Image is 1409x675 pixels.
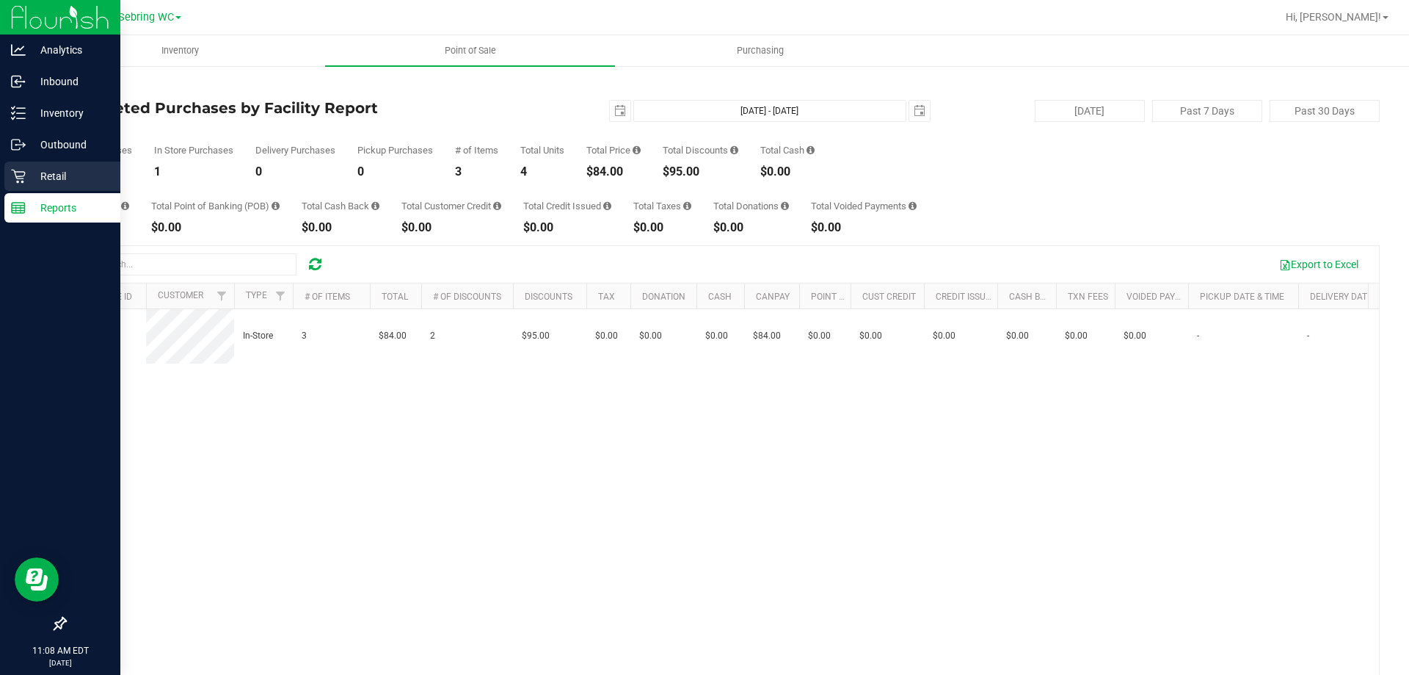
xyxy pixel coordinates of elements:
div: Delivery Purchases [255,145,335,155]
div: Total Point of Banking (POB) [151,201,280,211]
button: Past 30 Days [1270,100,1380,122]
span: $0.00 [1006,329,1029,343]
div: Total Taxes [633,201,691,211]
button: Export to Excel [1270,252,1368,277]
p: Analytics [26,41,114,59]
i: Sum of all voided payment transaction amounts, excluding tips and transaction fees, for all purch... [909,201,917,211]
div: $0.00 [633,222,691,234]
a: Filter [269,284,293,308]
i: Sum of the total prices of all purchases in the date range. [633,145,641,155]
inline-svg: Outbound [11,137,26,152]
div: Total Voided Payments [811,201,917,211]
a: Customer [158,290,203,300]
p: Inventory [26,104,114,122]
div: Total Price [586,145,641,155]
div: 0 [357,166,433,178]
inline-svg: Retail [11,169,26,184]
div: $0.00 [523,222,611,234]
a: Pickup Date & Time [1200,292,1284,302]
div: 3 [455,166,498,178]
h4: Completed Purchases by Facility Report [65,100,503,116]
span: $84.00 [379,329,407,343]
a: Txn Fees [1068,292,1108,302]
a: Cash [708,292,732,302]
a: Discounts [525,292,572,302]
span: $0.00 [595,329,618,343]
div: Total Credit Issued [523,201,611,211]
button: Past 7 Days [1152,100,1262,122]
i: Sum of the total taxes for all purchases in the date range. [683,201,691,211]
span: $0.00 [705,329,728,343]
span: $84.00 [753,329,781,343]
span: Hi, [PERSON_NAME]! [1286,11,1381,23]
a: Delivery Date [1310,292,1372,302]
a: Point of Sale [325,35,615,66]
i: Sum of the discount values applied to the all purchases in the date range. [730,145,738,155]
a: Cust Credit [862,292,916,302]
span: - [1197,329,1199,343]
div: $0.00 [401,222,501,234]
div: Total Units [520,145,564,155]
a: Donation [642,292,685,302]
div: Total Discounts [663,145,738,155]
div: $0.00 [811,222,917,234]
span: $0.00 [1065,329,1088,343]
span: - [1307,329,1309,343]
a: Inventory [35,35,325,66]
inline-svg: Analytics [11,43,26,57]
div: Pickup Purchases [357,145,433,155]
inline-svg: Inbound [11,74,26,89]
span: Point of Sale [425,44,516,57]
div: Total Cash Back [302,201,379,211]
div: $0.00 [151,222,280,234]
div: 0 [255,166,335,178]
a: Filter [210,284,234,308]
div: $0.00 [713,222,789,234]
input: Search... [76,253,296,275]
span: $0.00 [859,329,882,343]
p: Outbound [26,136,114,154]
span: In-Store [243,329,273,343]
a: # of Items [305,292,350,302]
div: In Store Purchases [154,145,233,155]
span: Sebring WC [118,11,174,24]
div: $95.00 [663,166,738,178]
span: $0.00 [639,329,662,343]
div: 4 [520,166,564,178]
i: Sum of the successful, non-voided cash payment transactions for all purchases in the date range. ... [807,145,815,155]
a: # of Discounts [433,292,501,302]
span: Inventory [142,44,219,57]
div: Total Donations [713,201,789,211]
a: Type [246,290,267,300]
p: Reports [26,199,114,217]
a: Credit Issued [936,292,997,302]
div: 1 [154,166,233,178]
div: Total Cash [760,145,815,155]
i: Sum of the cash-back amounts from rounded-up electronic payments for all purchases in the date ra... [371,201,379,211]
iframe: Resource center [15,557,59,602]
span: $0.00 [1124,329,1146,343]
span: Purchasing [717,44,804,57]
div: Total Customer Credit [401,201,501,211]
span: select [610,101,630,121]
div: $0.00 [302,222,379,234]
span: $0.00 [933,329,955,343]
div: $84.00 [586,166,641,178]
span: $95.00 [522,329,550,343]
a: Tax [598,292,615,302]
p: Retail [26,167,114,185]
span: $0.00 [808,329,831,343]
i: Sum of all account credit issued for all refunds from returned purchases in the date range. [603,201,611,211]
a: Voided Payment [1126,292,1199,302]
button: [DATE] [1035,100,1145,122]
span: select [909,101,930,121]
inline-svg: Inventory [11,106,26,120]
span: 3 [302,329,307,343]
i: Sum of all round-up-to-next-dollar total price adjustments for all purchases in the date range. [781,201,789,211]
p: 11:08 AM EDT [7,644,114,657]
a: Point of Banking (POB) [811,292,915,302]
p: Inbound [26,73,114,90]
span: 2 [430,329,435,343]
a: Cash Back [1009,292,1057,302]
div: $0.00 [760,166,815,178]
